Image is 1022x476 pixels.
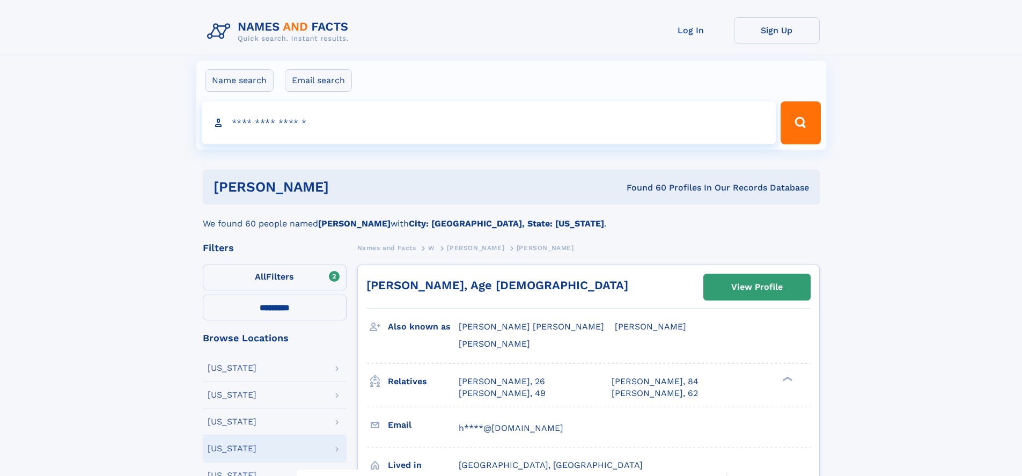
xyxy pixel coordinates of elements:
span: [PERSON_NAME] [517,244,574,252]
div: Filters [203,243,347,253]
label: Filters [203,265,347,290]
button: Search Button [781,101,820,144]
span: [PERSON_NAME] [615,321,686,332]
h1: [PERSON_NAME] [214,180,478,194]
a: [PERSON_NAME], 26 [459,376,545,387]
a: [PERSON_NAME], 49 [459,387,546,399]
h3: Also known as [388,318,459,336]
b: [PERSON_NAME] [318,218,391,229]
a: View Profile [704,274,810,300]
img: Logo Names and Facts [203,17,357,46]
h3: Lived in [388,456,459,474]
a: [PERSON_NAME], Age [DEMOGRAPHIC_DATA] [366,279,628,292]
div: Browse Locations [203,333,347,343]
span: [PERSON_NAME] [459,339,530,349]
div: View Profile [731,275,783,299]
a: [PERSON_NAME] [447,241,504,254]
span: [PERSON_NAME] [PERSON_NAME] [459,321,604,332]
a: Names and Facts [357,241,416,254]
span: All [255,272,266,282]
div: [US_STATE] [208,364,256,372]
h3: Relatives [388,372,459,391]
span: W [428,244,435,252]
div: We found 60 people named with . [203,204,820,230]
span: [PERSON_NAME] [447,244,504,252]
div: [US_STATE] [208,444,256,453]
div: ❯ [780,375,793,382]
h3: Email [388,416,459,434]
a: Sign Up [734,17,820,43]
a: W [428,241,435,254]
span: [GEOGRAPHIC_DATA], [GEOGRAPHIC_DATA] [459,460,643,470]
label: Name search [205,69,274,92]
input: search input [202,101,776,144]
a: [PERSON_NAME], 62 [612,387,698,399]
b: City: [GEOGRAPHIC_DATA], State: [US_STATE] [409,218,604,229]
label: Email search [285,69,352,92]
div: [US_STATE] [208,391,256,399]
a: Log In [648,17,734,43]
a: [PERSON_NAME], 84 [612,376,699,387]
div: [US_STATE] [208,418,256,426]
div: Found 60 Profiles In Our Records Database [477,182,809,194]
